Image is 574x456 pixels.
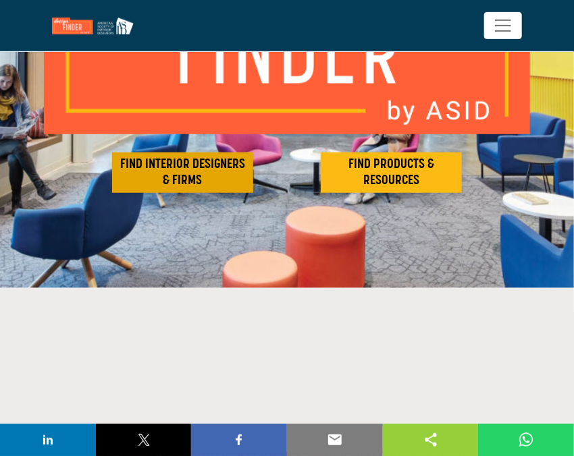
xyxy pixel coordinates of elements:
img: sharethis sharing button [423,432,439,448]
img: linkedin sharing button [40,432,56,448]
button: FIND PRODUCTS & RESOURCES [321,152,462,193]
img: twitter sharing button [136,432,152,448]
img: Site Logo [52,18,140,34]
button: Toggle navigation [484,12,522,39]
h2: FIND INTERIOR DESIGNERS & FIRMS [116,156,249,189]
h2: FIND PRODUCTS & RESOURCES [325,156,458,189]
img: facebook sharing button [231,432,247,448]
img: email sharing button [327,432,343,448]
button: FIND INTERIOR DESIGNERS & FIRMS [112,152,253,193]
img: whatsapp sharing button [518,432,534,448]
